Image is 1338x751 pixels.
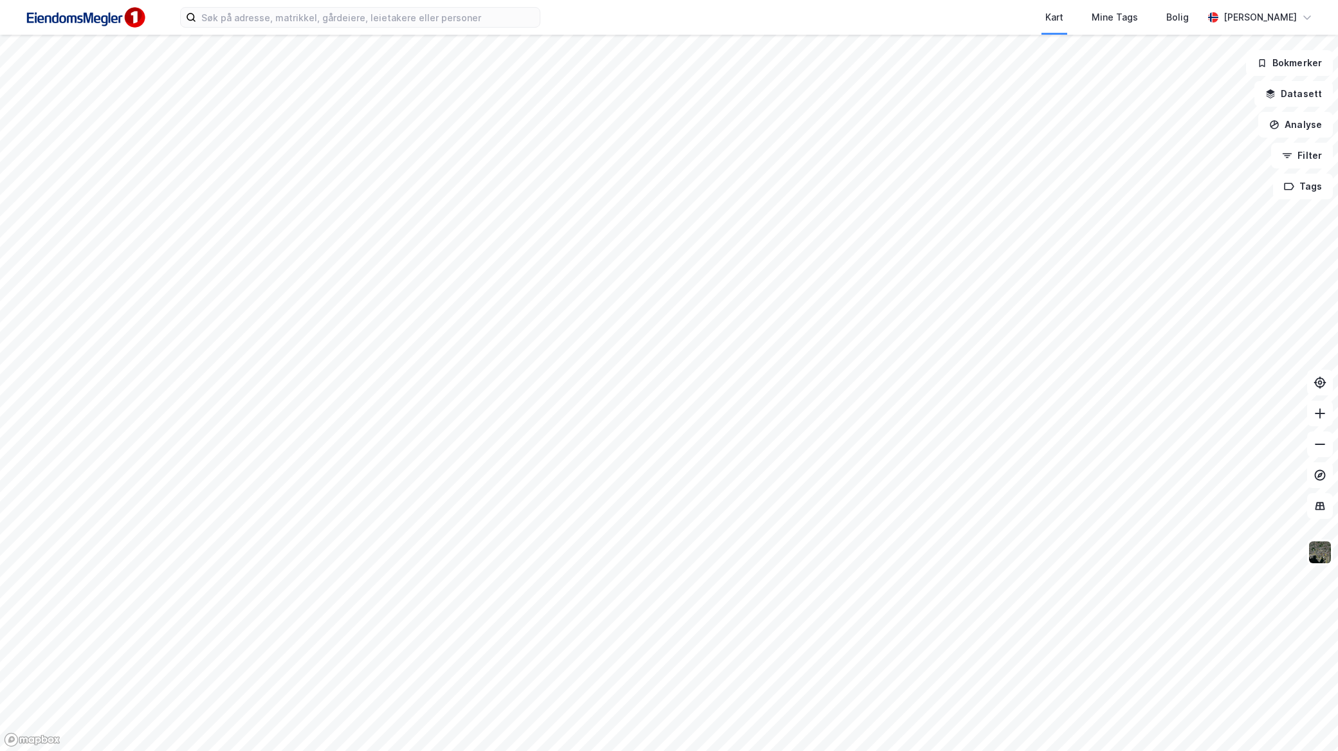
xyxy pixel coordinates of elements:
div: Kart [1045,10,1063,25]
div: Mine Tags [1092,10,1138,25]
div: Kontrollprogram for chat [1274,689,1338,751]
div: [PERSON_NAME] [1223,10,1297,25]
input: Søk på adresse, matrikkel, gårdeiere, leietakere eller personer [196,8,540,27]
div: Bolig [1166,10,1189,25]
img: F4PB6Px+NJ5v8B7XTbfpPpyloAAAAASUVORK5CYII= [21,3,149,32]
iframe: Chat Widget [1274,689,1338,751]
